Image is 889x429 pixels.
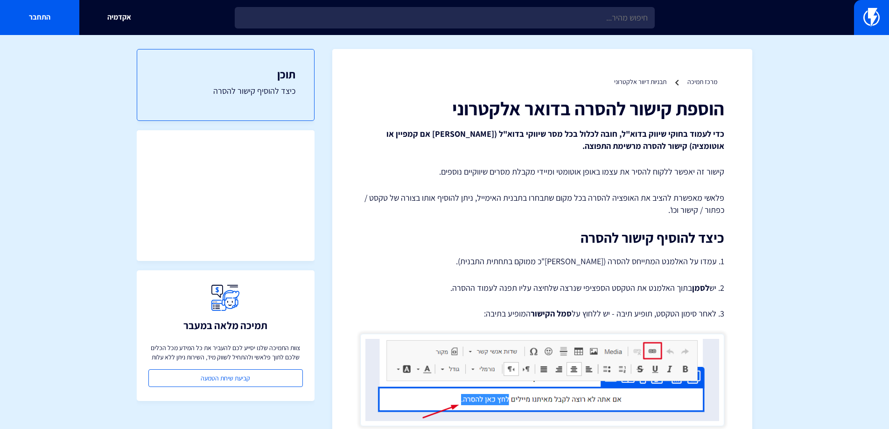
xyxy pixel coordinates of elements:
p: 2. יש בתוך האלמנט את הטקסט הספציפי שנרצה שלחיצה עליו תפנה לעמוד ההסרה. [360,282,724,294]
a: תבניות דיוור אלקטרוני [614,77,666,86]
input: חיפוש מהיר... [235,7,655,28]
a: כיצד להוסיף קישור להסרה [156,85,295,97]
strong: כדי לעמוד בחוקי שיווק בדוא"ל, חובה לכלול בכל מסר שיווקי בדוא"ל ([PERSON_NAME] אם קמפיין או אוטומצ... [386,128,724,151]
h2: כיצד להוסיף קישור להסרה [360,230,724,246]
strong: לסמן [692,282,709,293]
p: 1. עמדו על האלמנט המתייחס להסרה ([PERSON_NAME]"כ ממוקם בתחתית התבנית). [360,255,724,268]
p: 3. לאחר סימון הטקסט, תופיע תיבה - יש ללחוץ על המופיע בתיבה: [360,308,724,320]
h1: הוספת קישור להסרה בדואר אלקטרוני [360,98,724,119]
a: קביעת שיחת הטמעה [148,369,303,387]
h3: תוכן [156,68,295,80]
h3: תמיכה מלאה במעבר [183,320,267,331]
p: קישור זה יאפשר ללקוח להסיר את עצמו באופן אוטומטי ומיידי מקבלת מסרים שיווקיים נוספים. [360,166,724,178]
a: מרכז תמיכה [687,77,717,86]
strong: סמל הקישור [531,308,572,319]
p: צוות התמיכה שלנו יסייע לכם להעביר את כל המידע מכל הכלים שלכם לתוך פלאשי ולהתחיל לשווק מיד, השירות... [148,343,303,362]
p: פלאשי מאפשרת להציב את האופציה להסרה בכל מקום שתבחרו בתבנית האימייל, ניתן להוסיף אותו בצורה של טקס... [360,192,724,216]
